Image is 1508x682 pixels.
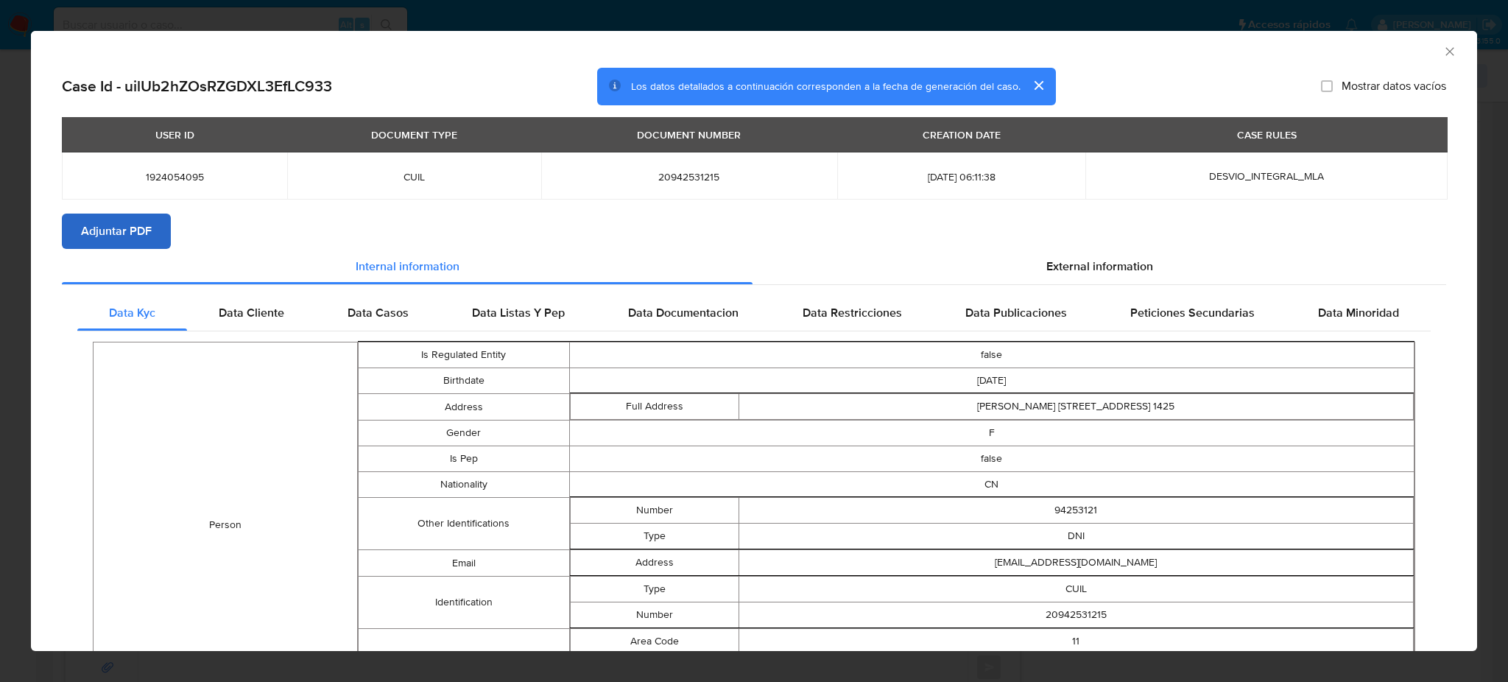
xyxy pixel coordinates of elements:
[1228,122,1306,147] div: CASE RULES
[147,122,203,147] div: USER ID
[569,446,1414,471] td: false
[62,77,332,96] h2: Case Id - uilUb2hZOsRZGDXL3EfLC933
[80,170,269,183] span: 1924054095
[77,295,1431,331] div: Detailed internal info
[81,215,152,247] span: Adjuntar PDF
[362,122,466,147] div: DOCUMENT TYPE
[570,393,739,419] td: Full Address
[359,342,570,368] td: Is Regulated Entity
[359,576,570,628] td: Identification
[348,304,409,321] span: Data Casos
[569,368,1414,393] td: [DATE]
[628,304,739,321] span: Data Documentacion
[559,170,820,183] span: 20942531215
[31,31,1477,651] div: closure-recommendation-modal
[570,497,739,523] td: Number
[739,549,1413,575] td: [EMAIL_ADDRESS][DOMAIN_NAME]
[569,420,1414,446] td: F
[1021,68,1056,103] button: cerrar
[570,628,739,654] td: Area Code
[739,393,1413,419] td: [PERSON_NAME] [STREET_ADDRESS] 1425
[570,576,739,602] td: Type
[739,523,1413,549] td: DNI
[109,304,155,321] span: Data Kyc
[569,342,1414,368] td: false
[628,122,750,147] div: DOCUMENT NUMBER
[631,79,1021,94] span: Los datos detallados a continuación corresponden a la fecha de generación del caso.
[570,602,739,627] td: Number
[359,549,570,576] td: Email
[219,304,284,321] span: Data Cliente
[1342,79,1446,94] span: Mostrar datos vacíos
[803,304,902,321] span: Data Restricciones
[359,368,570,393] td: Birthdate
[1046,258,1153,275] span: External information
[570,523,739,549] td: Type
[305,170,524,183] span: CUIL
[472,304,565,321] span: Data Listas Y Pep
[359,628,570,681] td: Phone
[62,249,1446,284] div: Detailed info
[1442,44,1456,57] button: Cerrar ventana
[1209,169,1324,183] span: DESVIO_INTEGRAL_MLA
[62,214,171,249] button: Adjuntar PDF
[359,446,570,471] td: Is Pep
[1318,304,1399,321] span: Data Minoridad
[739,576,1413,602] td: CUIL
[359,393,570,420] td: Address
[965,304,1067,321] span: Data Publicaciones
[359,420,570,446] td: Gender
[739,602,1413,627] td: 20942531215
[914,122,1010,147] div: CREATION DATE
[359,471,570,497] td: Nationality
[570,549,739,575] td: Address
[739,497,1413,523] td: 94253121
[855,170,1068,183] span: [DATE] 06:11:38
[1321,80,1333,92] input: Mostrar datos vacíos
[356,258,459,275] span: Internal information
[739,628,1413,654] td: 11
[1130,304,1255,321] span: Peticiones Secundarias
[569,471,1414,497] td: CN
[359,497,570,549] td: Other Identifications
